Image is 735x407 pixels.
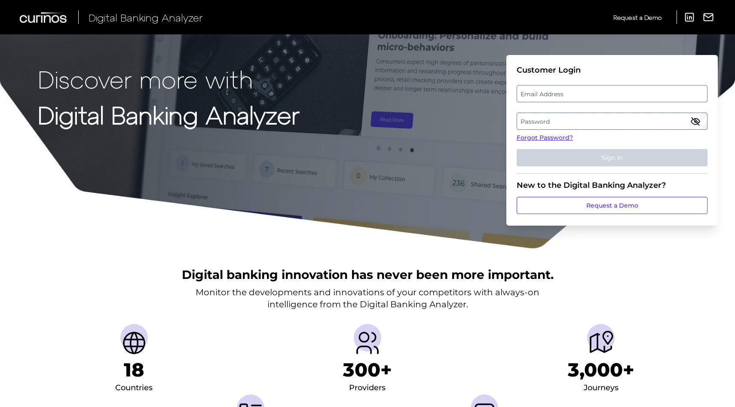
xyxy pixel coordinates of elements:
[89,11,203,24] span: Digital Banking Analyzer
[517,86,707,101] label: Email Address
[349,381,386,395] div: Providers
[517,197,707,214] a: Request a Demo
[517,181,707,190] div: New to the Digital Banking Analyzer?
[196,286,539,310] p: Monitor the developments and innovations of your competitors with always-on intelligence from the...
[182,266,554,283] h2: Digital banking innovation has never been more important.
[124,358,144,381] h1: 18
[38,65,300,92] p: Discover more with
[587,329,615,357] img: Journeys
[517,149,707,166] button: Sign In
[613,10,661,24] a: Request a Demo
[584,381,619,395] div: Journeys
[517,113,707,129] label: Password
[20,12,68,23] img: Curinos
[517,133,707,142] a: Forgot Password?
[343,358,392,381] h1: 300+
[38,100,300,129] strong: Digital Banking Analyzer
[354,329,381,357] img: Providers
[120,329,148,357] img: Countries
[517,65,707,75] div: Customer Login
[568,358,634,381] h1: 3,000+
[115,381,153,395] div: Countries
[613,14,661,21] span: Request a Demo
